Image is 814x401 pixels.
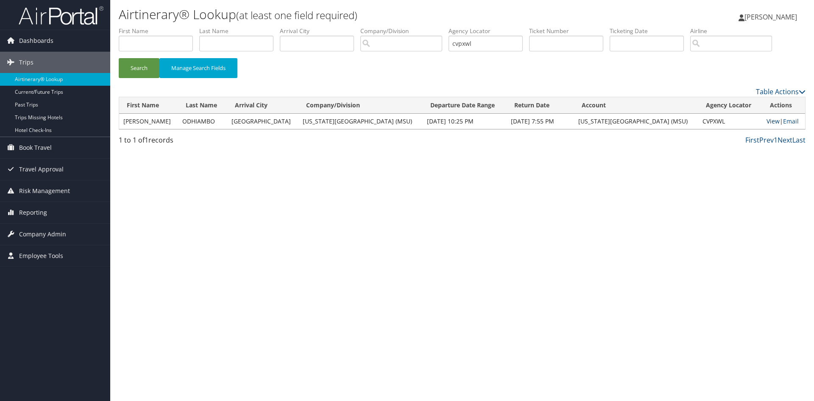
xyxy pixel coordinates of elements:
td: CVPXWL [698,114,762,129]
a: Prev [759,135,774,145]
a: Next [778,135,792,145]
td: [US_STATE][GEOGRAPHIC_DATA] (MSU) [298,114,423,129]
a: Last [792,135,806,145]
span: Book Travel [19,137,52,158]
a: View [767,117,780,125]
span: Reporting [19,202,47,223]
td: [DATE] 10:25 PM [423,114,507,129]
td: [DATE] 7:55 PM [507,114,574,129]
span: Company Admin [19,224,66,245]
h1: Airtinerary® Lookup [119,6,577,23]
label: First Name [119,27,199,35]
label: Last Name [199,27,280,35]
td: ODHIAMBO [178,114,227,129]
a: Table Actions [756,87,806,96]
th: Arrival City: activate to sort column ascending [227,97,299,114]
th: Departure Date Range: activate to sort column ascending [423,97,507,114]
button: Manage Search Fields [159,58,237,78]
span: Dashboards [19,30,53,51]
span: Risk Management [19,180,70,202]
th: First Name: activate to sort column ascending [119,97,178,114]
a: Email [783,117,799,125]
th: Account: activate to sort column ascending [574,97,698,114]
a: 1 [774,135,778,145]
img: airportal-logo.png [19,6,103,25]
span: Trips [19,52,33,73]
label: Ticket Number [529,27,610,35]
a: First [745,135,759,145]
td: [PERSON_NAME] [119,114,178,129]
label: Ticketing Date [610,27,690,35]
span: [PERSON_NAME] [744,12,797,22]
span: Travel Approval [19,159,64,180]
label: Airline [690,27,778,35]
th: Last Name: activate to sort column ascending [178,97,227,114]
label: Arrival City [280,27,360,35]
span: 1 [145,135,148,145]
button: Search [119,58,159,78]
div: 1 to 1 of records [119,135,281,149]
a: [PERSON_NAME] [739,4,806,30]
th: Return Date: activate to sort column ascending [507,97,574,114]
span: Employee Tools [19,245,63,266]
label: Company/Division [360,27,449,35]
small: (at least one field required) [236,8,357,22]
td: [GEOGRAPHIC_DATA] [227,114,299,129]
label: Agency Locator [449,27,529,35]
td: | [762,114,805,129]
th: Agency Locator: activate to sort column ascending [698,97,762,114]
th: Actions [762,97,805,114]
th: Company/Division [298,97,423,114]
td: [US_STATE][GEOGRAPHIC_DATA] (MSU) [574,114,698,129]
